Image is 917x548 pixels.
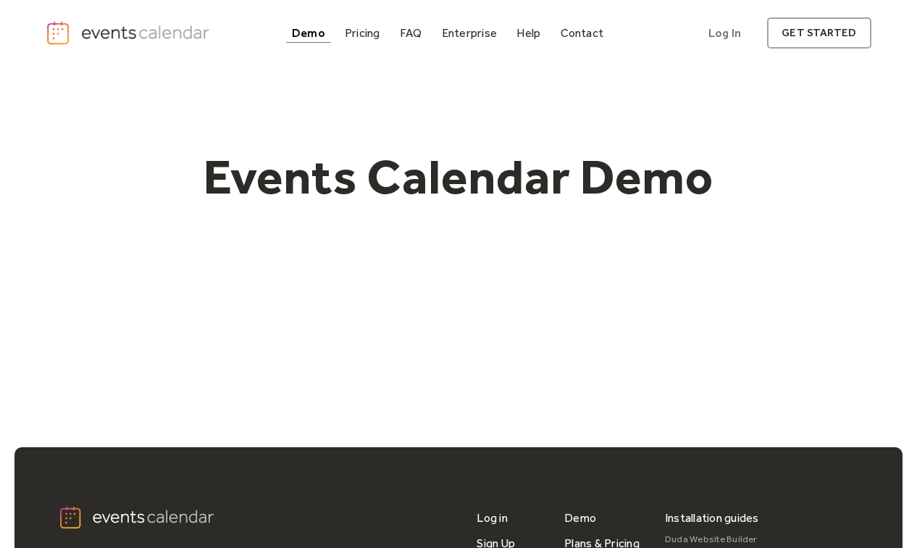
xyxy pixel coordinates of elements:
[286,23,331,43] a: Demo
[292,29,325,37] div: Demo
[516,29,540,37] div: Help
[46,20,213,46] a: home
[442,29,497,37] div: Enterprise
[394,23,428,43] a: FAQ
[561,29,604,37] div: Contact
[665,505,759,531] div: Installation guides
[694,17,755,49] a: Log In
[180,147,737,207] h1: Events Calendar Demo
[477,505,507,531] a: Log in
[400,29,422,37] div: FAQ
[555,23,610,43] a: Contact
[345,29,380,37] div: Pricing
[436,23,503,43] a: Enterprise
[767,17,871,49] a: get started
[339,23,386,43] a: Pricing
[564,505,596,531] a: Demo
[511,23,546,43] a: Help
